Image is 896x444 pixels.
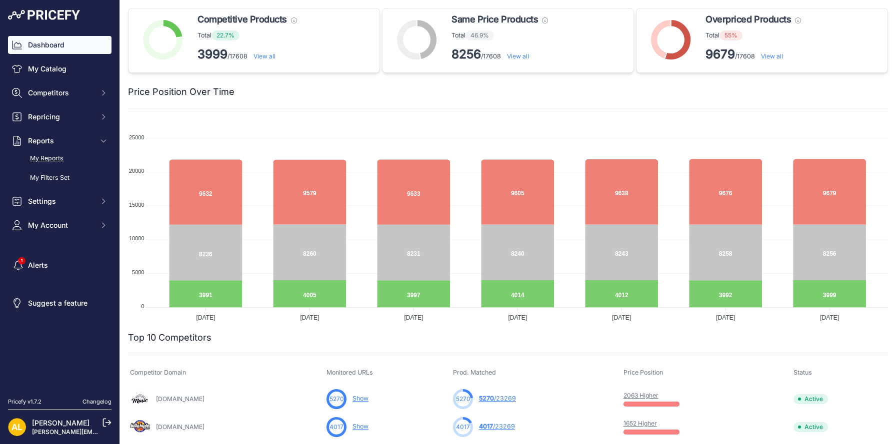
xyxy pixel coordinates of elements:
a: View all [253,52,275,60]
span: 4017 [329,423,343,432]
button: Repricing [8,108,111,126]
h2: Price Position Over Time [128,85,234,99]
strong: 9679 [705,47,735,61]
span: Competitors [28,88,93,98]
strong: 8256 [451,47,481,61]
button: Settings [8,192,111,210]
tspan: [DATE] [404,314,423,321]
button: Reports [8,132,111,150]
a: Dashboard [8,36,111,54]
button: My Account [8,216,111,234]
p: /17608 [197,46,297,62]
span: Active [793,422,828,432]
img: Pricefy Logo [8,10,80,20]
p: /17608 [451,46,548,62]
tspan: [DATE] [300,314,319,321]
a: My Reports [8,150,111,167]
nav: Sidebar [8,36,111,386]
tspan: [DATE] [196,314,215,321]
tspan: [DATE] [716,314,735,321]
tspan: 20000 [129,168,144,174]
span: Price Position [623,369,663,376]
p: /17608 [705,46,801,62]
span: Same Price Products [451,12,538,26]
p: Total [451,30,548,40]
span: 5270 [329,395,344,404]
a: My Filters Set [8,169,111,187]
span: Competitor Domain [130,369,186,376]
a: View all [507,52,529,60]
a: Alerts [8,256,111,274]
h2: Top 10 Competitors [128,331,211,345]
a: Show [352,395,368,402]
tspan: 15000 [129,202,144,208]
strong: 3999 [197,47,227,61]
a: View all [761,52,783,60]
span: Prod. Matched [453,369,496,376]
p: Total [705,30,801,40]
tspan: 10000 [129,235,144,241]
span: My Account [28,220,93,230]
a: 4017/23269 [479,423,515,430]
span: Active [793,394,828,404]
a: My Catalog [8,60,111,78]
button: Competitors [8,84,111,102]
a: [PERSON_NAME] [32,419,89,427]
a: [PERSON_NAME][EMAIL_ADDRESS][DOMAIN_NAME] [32,428,186,436]
span: 5270 [479,395,494,402]
span: Overpriced Products [705,12,791,26]
span: Status [793,369,812,376]
a: 1652 Higher [623,420,657,427]
tspan: [DATE] [508,314,527,321]
div: Pricefy v1.7.2 [8,398,41,406]
span: 46.9% [465,30,494,40]
span: Competitive Products [197,12,287,26]
tspan: 0 [141,303,144,309]
span: 22.7% [211,30,239,40]
a: Show [352,423,368,430]
a: [DOMAIN_NAME] [156,423,204,431]
span: 5270 [456,395,470,404]
a: Changelog [82,398,111,405]
tspan: 25000 [129,134,144,140]
a: Suggest a feature [8,294,111,312]
a: 5270/23269 [479,395,516,402]
a: 2063 Higher [623,392,658,399]
tspan: [DATE] [612,314,631,321]
span: Settings [28,196,93,206]
p: Total [197,30,297,40]
tspan: [DATE] [820,314,839,321]
span: 4017 [479,423,493,430]
span: 55% [719,30,742,40]
a: [DOMAIN_NAME] [156,395,204,403]
span: 4017 [456,423,470,432]
span: Monitored URLs [326,369,373,376]
span: Reports [28,136,93,146]
span: Repricing [28,112,93,122]
tspan: 5000 [132,269,144,275]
